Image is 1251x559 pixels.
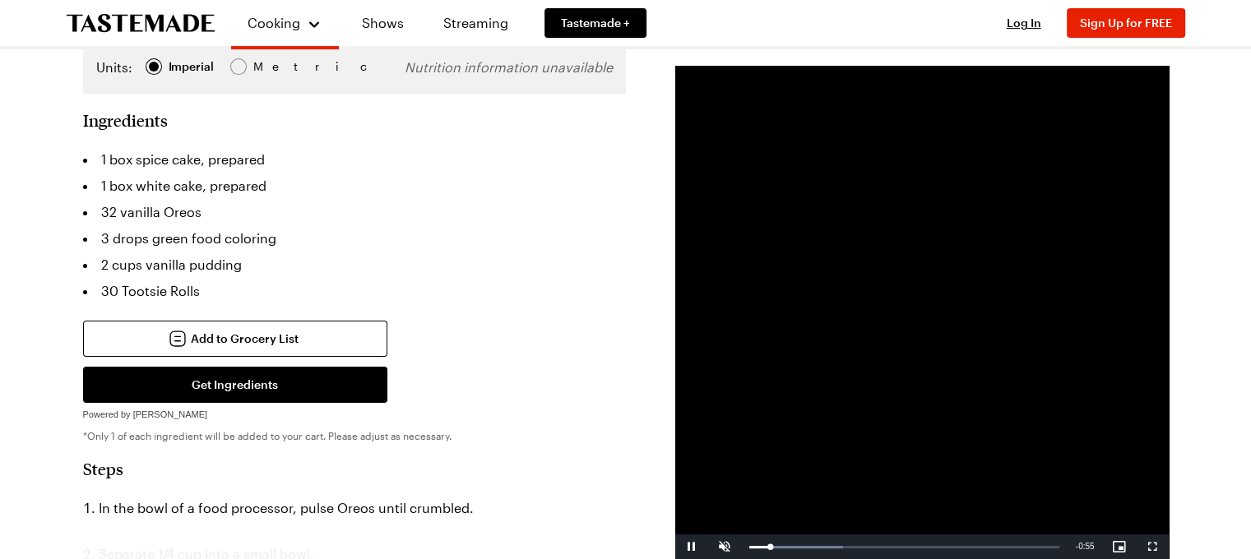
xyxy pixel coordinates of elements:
[83,278,626,304] li: 30 Tootsie Rolls
[169,58,214,76] div: Imperial
[83,110,168,130] h2: Ingredients
[749,546,1059,548] div: Progress Bar
[1007,16,1041,30] span: Log In
[83,146,626,173] li: 1 box spice cake, prepared
[83,495,626,521] li: In the bowl of a food processor, pulse Oreos until crumbled.
[96,58,288,81] div: Imperial Metric
[83,429,626,442] p: *Only 1 of each ingredient will be added to your cart. Please adjust as necessary.
[1076,542,1078,551] span: -
[83,252,626,278] li: 2 cups vanilla pudding
[96,58,132,77] label: Units:
[708,534,741,559] button: Unmute
[83,367,387,403] button: Get Ingredients
[1080,16,1172,30] span: Sign Up for FREE
[67,14,215,33] a: To Tastemade Home Page
[253,58,290,76] span: Metric
[83,321,387,357] button: Add to Grocery List
[675,534,708,559] button: Pause
[675,66,1169,559] video-js: Video Player
[544,8,646,38] a: Tastemade +
[83,459,626,478] h2: Steps
[83,173,626,199] li: 1 box white cake, prepared
[83,409,208,419] span: Powered by [PERSON_NAME]
[561,15,630,31] span: Tastemade +
[253,58,288,76] div: Metric
[1078,542,1094,551] span: 0:55
[1067,8,1185,38] button: Sign Up for FREE
[191,330,299,347] span: Add to Grocery List
[248,15,300,30] span: Cooking
[1103,534,1136,559] button: Picture-in-Picture
[1136,534,1169,559] button: Fullscreen
[169,58,215,76] span: Imperial
[991,15,1057,31] button: Log In
[248,7,322,39] button: Cooking
[83,404,208,420] a: Powered by [PERSON_NAME]
[83,199,626,225] li: 32 vanilla Oreos
[83,225,626,252] li: 3 drops green food coloring
[405,59,613,75] span: Nutrition information unavailable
